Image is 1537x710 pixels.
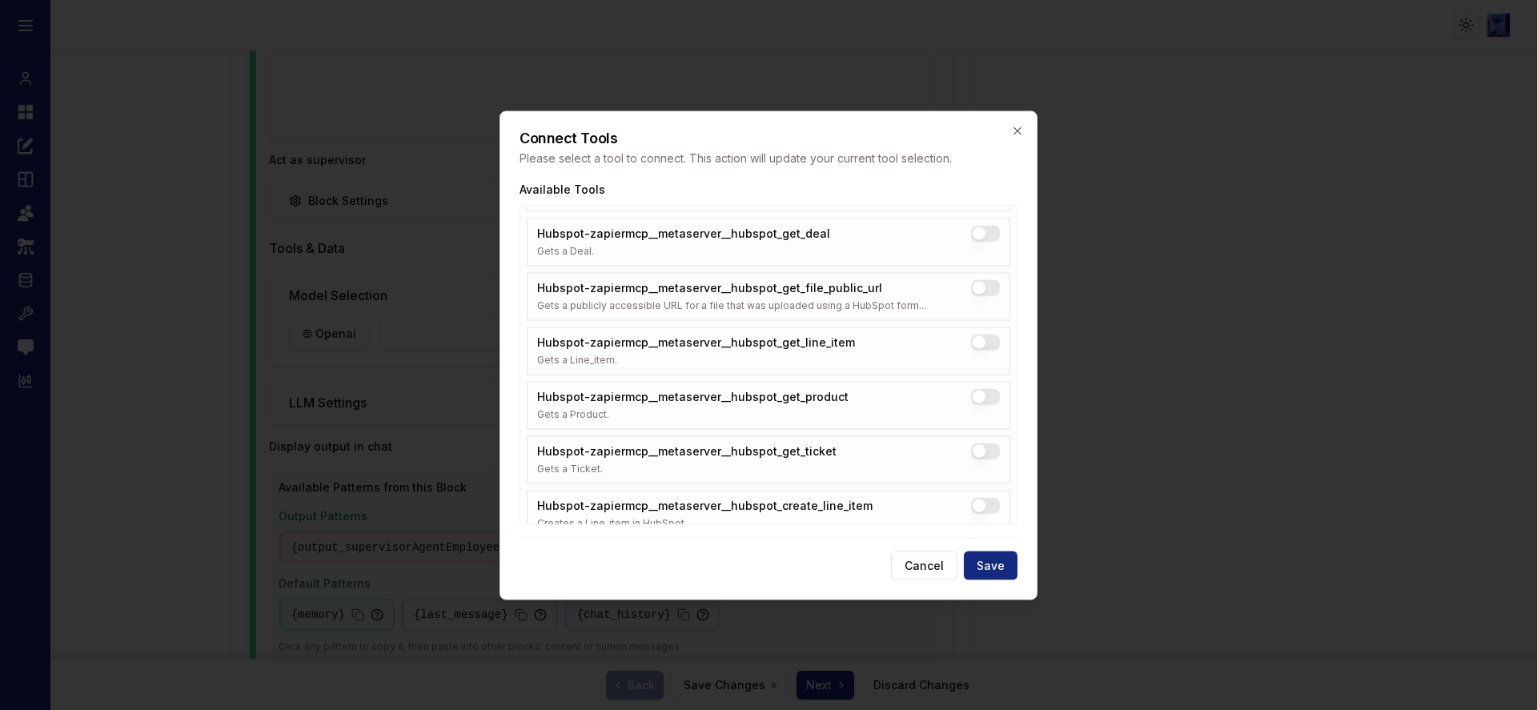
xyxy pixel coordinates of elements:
[537,353,961,366] div: Gets a Line_item.
[537,516,961,529] div: Creates a Line_item in HubSpot.
[964,551,1017,580] button: Save
[537,244,961,257] div: Gets a Deal.
[537,388,961,404] div: Hubspot-zapiermcp__metaserver__hubspot_get_product
[537,299,961,311] div: Gets a publicly accessible URL for a file that was uploaded using a HubSpot form...
[537,497,961,513] div: Hubspot-zapiermcp__metaserver__hubspot_create_line_item
[537,334,961,350] div: Hubspot-zapiermcp__metaserver__hubspot_get_line_item
[537,407,961,420] div: Gets a Product.
[520,130,1017,145] h2: Connect Tools
[520,150,1017,166] p: Please select a tool to connect. This action will update your current tool selection.
[537,279,961,295] div: Hubspot-zapiermcp__metaserver__hubspot_get_file_public_url
[537,443,961,459] div: Hubspot-zapiermcp__metaserver__hubspot_get_ticket
[891,551,957,580] button: Cancel
[537,462,961,475] div: Gets a Ticket.
[537,225,961,241] div: Hubspot-zapiermcp__metaserver__hubspot_get_deal
[520,182,605,195] label: Available Tools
